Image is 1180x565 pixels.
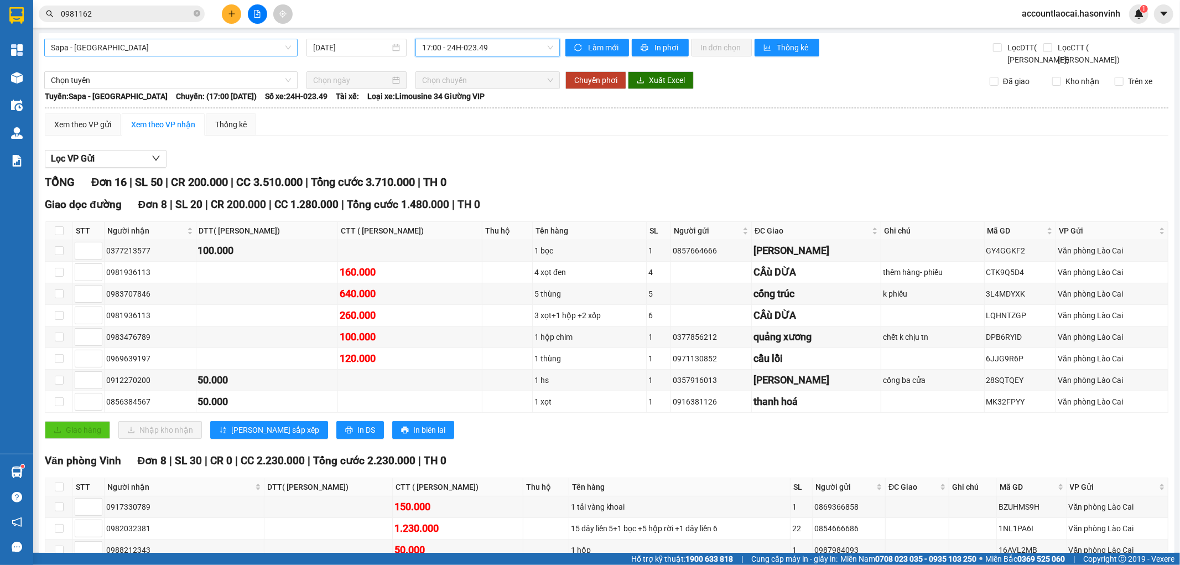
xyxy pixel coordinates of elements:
button: Lọc VP Gửi [45,150,167,168]
span: Giao dọc đường [45,198,122,211]
div: 5 [648,288,669,300]
img: warehouse-icon [11,100,23,111]
div: 1 hộp [571,544,789,556]
div: 0856384567 [106,396,194,408]
span: Đơn 8 [138,454,167,467]
span: CC 2.230.000 [241,454,305,467]
span: | [165,175,168,189]
span: Tổng cước 1.480.000 [347,198,449,211]
td: Văn phòng Lào Cai [1056,348,1168,370]
span: In DS [357,424,375,436]
span: Người gửi [815,481,874,493]
img: solution-icon [11,155,23,167]
div: Văn phòng Lào Cai [1058,266,1166,278]
span: Tài xế: [336,90,359,102]
td: BZUHMS9H [997,496,1067,518]
span: Người gửi [674,225,740,237]
div: 0971130852 [673,353,750,365]
span: | [205,198,208,211]
span: download [637,76,644,85]
strong: 0708 023 035 - 0935 103 250 [875,554,976,563]
td: Văn phòng Lào Cai [1067,518,1168,540]
span: Đơn 16 [91,175,127,189]
td: Văn phòng Lào Cai [1056,305,1168,326]
span: bar-chart [763,44,773,53]
div: 260.000 [340,308,480,323]
td: CTK9Q5D4 [985,262,1057,283]
div: 6 [648,309,669,322]
span: | [235,454,238,467]
span: Hỗ trợ kỹ thuật: [631,553,733,565]
div: CÂù DỪA [753,265,879,280]
img: icon-new-feature [1134,9,1144,19]
div: CTK9Q5D4 [986,266,1054,278]
th: STT [73,478,105,496]
td: GY4GGKF2 [985,240,1057,262]
span: ⚪️ [979,557,983,561]
div: LQHNTZGP [986,309,1054,322]
span: close-circle [194,10,200,17]
span: SL 30 [175,454,202,467]
span: Kho nhận [1061,75,1104,87]
span: TH 0 [423,175,446,189]
div: Văn phòng Lào Cai [1058,331,1166,343]
img: dashboard-icon [11,44,23,56]
span: ĐC Giao [888,481,938,493]
th: Ghi chú [881,222,985,240]
th: Tên hàng [569,478,791,496]
div: Văn phòng Lào Cai [1058,309,1166,322]
div: 160.000 [340,265,480,280]
span: CC 3.510.000 [236,175,303,189]
span: Mã GD [1000,481,1055,493]
div: Văn phòng Lào Cai [1058,396,1166,408]
div: Thống kê [215,118,247,131]
span: TỔNG [45,175,75,189]
span: Miền Nam [840,553,976,565]
th: Ghi chú [949,478,997,496]
div: 100.000 [198,243,336,258]
img: warehouse-icon [11,127,23,139]
th: Tên hàng [533,222,647,240]
button: aim [273,4,293,24]
td: Văn phòng Lào Cai [1067,496,1168,518]
span: Tổng cước 2.230.000 [313,454,415,467]
strong: 1900 633 818 [685,554,733,563]
span: In phơi [654,42,680,54]
div: 1.230.000 [394,521,521,536]
span: Tổng cước 3.710.000 [311,175,415,189]
span: | [305,175,308,189]
td: MK32FPYY [985,391,1057,413]
span: | [418,175,420,189]
td: DPB6RYID [985,326,1057,348]
span: question-circle [12,492,22,502]
span: | [170,198,173,211]
div: cống ba cửa [883,374,983,386]
button: Chuyển phơi [565,71,626,89]
th: DTT( [PERSON_NAME]) [196,222,338,240]
div: 3L4MDYXK [986,288,1054,300]
span: | [129,175,132,189]
span: Người nhận [107,481,253,493]
div: 5 thùng [534,288,644,300]
div: 0357916013 [673,374,750,386]
td: Văn phòng Lào Cai [1067,540,1168,561]
div: Xem theo VP nhận [131,118,195,131]
span: VP Gửi [1059,225,1157,237]
div: 100.000 [340,329,480,345]
td: 16AVL2MB [997,540,1067,561]
td: Văn phòng Lào Cai [1056,391,1168,413]
span: Sapa - Hà Tĩnh [51,39,291,56]
div: 1 [792,501,810,513]
span: Chọn tuyến [51,72,291,89]
span: aim [279,10,287,18]
th: CTT ( [PERSON_NAME]) [393,478,523,496]
span: | [231,175,233,189]
input: 14/09/2025 [313,42,390,54]
div: cống trúc [753,286,879,302]
span: close-circle [194,9,200,19]
span: Làm mới [588,42,620,54]
button: bar-chartThống kê [755,39,819,56]
div: 1 [648,245,669,257]
button: uploadGiao hàng [45,421,110,439]
div: 6JJG9R6P [986,353,1054,365]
